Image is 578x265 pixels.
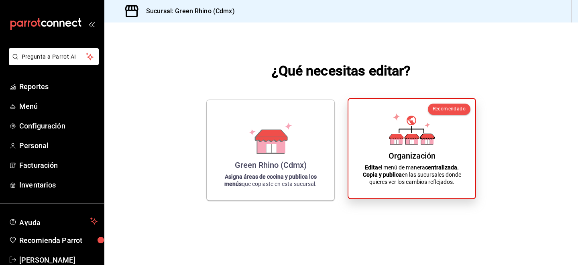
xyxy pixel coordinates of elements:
p: que copiaste en esta sucursal. [216,173,325,188]
a: Pregunta a Parrot AI [6,58,99,67]
strong: Copia y publica [363,171,402,178]
span: Ayuda [19,216,87,226]
h1: ¿Qué necesitas editar? [272,61,411,80]
strong: Asigna áreas de cocina y publica los menús [224,173,317,187]
button: open_drawer_menu [88,21,95,27]
span: Menú [19,101,98,112]
span: Recomendado [433,106,466,112]
span: Configuración [19,120,98,131]
span: Facturación [19,160,98,171]
button: Pregunta a Parrot AI [9,48,99,65]
span: Inventarios [19,179,98,190]
strong: Edita [365,164,378,171]
span: Pregunta a Parrot AI [22,53,86,61]
span: Recomienda Parrot [19,235,98,246]
div: Organización [389,151,436,161]
h3: Sucursal: Green Rhino (Cdmx) [140,6,235,16]
div: Green Rhino (Cdmx) [235,160,307,170]
p: el menú de manera en las sucursales donde quieres ver los cambios reflejados. [358,164,466,185]
span: Reportes [19,81,98,92]
span: Personal [19,140,98,151]
strong: centralizada. [425,164,459,171]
